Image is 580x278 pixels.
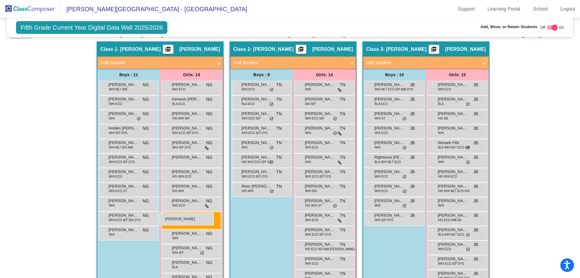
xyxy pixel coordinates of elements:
[438,145,470,150] span: BLA WHI MLT ECO IEP
[269,102,274,107] span: do_not_disturb_alt
[233,59,346,66] mat-panel-title: Add Student
[172,102,185,106] span: BLA ECO
[305,189,317,193] span: WHI 504
[206,125,212,132] span: NG
[374,111,404,117] span: [PERSON_NAME]
[269,189,274,194] span: do_not_disturb_alt
[241,140,272,146] span: [PERSON_NAME]
[340,241,345,248] span: TN
[172,250,184,255] span: WHI IEP
[242,116,261,121] span: WHI ECO IEP
[410,140,415,146] span: JB
[305,82,335,88] span: [PERSON_NAME]
[402,116,407,121] span: do_not_disturb_alt
[305,140,335,146] span: [PERSON_NAME]
[172,82,202,88] span: [PERSON_NAME]
[473,241,478,248] span: JB
[528,4,553,14] a: School
[143,140,149,146] span: NG
[109,203,114,208] span: WHI
[445,46,486,52] span: [PERSON_NAME]
[430,46,437,55] mat-icon: picture_as_pdf
[429,45,439,54] button: Print Students Details
[143,125,149,132] span: NG
[143,82,149,88] span: NG
[438,154,468,160] span: [PERSON_NAME]
[172,174,191,179] span: HIS WHI ECO
[466,146,470,150] span: do_not_disturb_alt
[438,261,464,266] span: WHI ECO IEP DYS
[473,154,478,161] span: JB
[402,204,407,208] span: do_not_disturb_alt
[559,25,564,30] span: On
[200,251,204,256] span: do_not_disturb_alt
[375,174,388,179] span: WHI ECO
[276,140,282,146] span: TN
[466,160,470,165] span: do_not_disturb_alt
[305,131,311,135] span: WHI
[375,203,380,208] span: WHI
[473,96,478,103] span: JB
[109,145,133,150] span: WHI MLT IEP AMI
[242,160,272,164] span: HIS WHI ECO IEP GT
[172,125,202,131] span: [PERSON_NAME]
[340,256,345,262] span: TN
[366,59,478,66] mat-panel-title: Add Student
[172,145,191,150] span: WHI IEP DYS
[438,174,457,179] span: HIS WHI ECO
[333,131,337,136] span: do_not_disturb_alt
[438,125,468,131] span: [PERSON_NAME]
[233,46,250,52] span: Class 2
[438,203,444,208] span: WHI
[206,231,212,237] span: NG
[143,111,149,117] span: NG
[473,82,478,88] span: JB
[453,4,480,14] a: Support
[333,204,337,208] span: do_not_disturb_alt
[179,46,220,52] span: [PERSON_NAME]
[108,140,139,146] span: [PERSON_NAME]
[426,69,489,81] div: Girls: 15
[340,169,345,175] span: TN
[340,82,345,88] span: TN
[305,218,318,222] span: WHI ECO
[172,231,202,237] span: [PERSON_NAME]
[108,169,139,175] span: [PERSON_NAME]
[108,82,139,88] span: [PERSON_NAME]
[109,102,122,106] span: WHI ECO
[108,125,139,131] span: Holden [PERSON_NAME]
[374,96,404,102] span: [PERSON_NAME]
[172,116,190,121] span: HIS WHI IEP
[269,146,274,150] span: do_not_disturb_alt
[305,125,335,131] span: [PERSON_NAME]
[480,24,537,30] span: Add, Move, or Retain Students
[241,154,272,160] span: [PERSON_NAME]
[363,57,489,69] mat-expansion-panel-header: Add Student
[108,111,139,117] span: [PERSON_NAME]
[438,198,468,204] span: [PERSON_NAME]
[410,154,415,161] span: JB
[466,233,470,237] span: do_not_disturb_alt
[206,154,212,161] span: NG
[466,102,470,107] span: do_not_disturb_alt
[438,212,468,218] span: [PERSON_NAME]
[305,212,335,218] span: [PERSON_NAME]
[241,169,272,175] span: [PERSON_NAME]
[206,260,212,266] span: NG
[305,203,322,208] span: HIS WHI GT
[108,183,139,189] span: [PERSON_NAME]
[241,82,272,88] span: [PERSON_NAME]
[375,160,401,164] span: BLA WHI MLT ECO
[242,87,255,92] span: WHI ECO
[97,69,160,81] div: Boys : 11
[374,82,404,88] span: [PERSON_NAME]
[250,46,294,52] span: - [PERSON_NAME]
[410,111,415,117] span: JB
[172,131,198,135] span: WHI ECO IEP DYS
[164,46,172,55] mat-icon: picture_as_pdf
[374,154,404,160] span: Righteous [PERSON_NAME]
[473,183,478,190] span: JB
[438,189,470,193] span: HIS WHI MLT ECO 504
[305,87,311,92] span: WHI
[305,183,335,189] span: [PERSON_NAME]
